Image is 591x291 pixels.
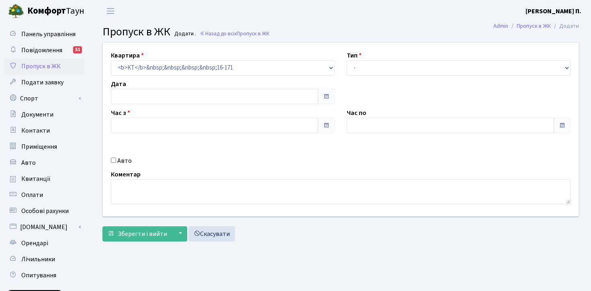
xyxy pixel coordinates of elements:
a: Подати заявку [4,74,84,90]
span: Приміщення [21,142,57,151]
a: Квитанції [4,171,84,187]
a: Повідомлення51 [4,42,84,58]
a: [DOMAIN_NAME] [4,219,84,235]
button: Зберегти і вийти [102,226,172,242]
label: Час по [347,108,366,118]
span: Пропуск в ЖК [21,62,61,71]
span: Особові рахунки [21,207,69,215]
img: logo.png [8,3,24,19]
a: Контакти [4,123,84,139]
span: Документи [21,110,53,119]
a: Приміщення [4,139,84,155]
span: Квитанції [21,174,51,183]
label: Дата [111,79,126,89]
a: [PERSON_NAME] П. [526,6,581,16]
span: Подати заявку [21,78,63,87]
label: Час з [111,108,130,118]
nav: breadcrumb [481,18,591,35]
a: Авто [4,155,84,171]
a: Особові рахунки [4,203,84,219]
a: Лічильники [4,251,84,267]
span: Лічильники [21,255,55,264]
li: Додати [551,22,579,31]
span: Опитування [21,271,56,280]
a: Панель управління [4,26,84,42]
a: Документи [4,107,84,123]
a: Назад до всіхПропуск в ЖК [200,30,270,37]
span: Авто [21,158,36,167]
a: Пропуск в ЖК [517,22,551,30]
label: Квартира [111,51,144,60]
b: Комфорт [27,4,66,17]
b: [PERSON_NAME] П. [526,7,581,16]
span: Пропуск в ЖК [237,30,270,37]
span: Контакти [21,126,50,135]
span: Оплати [21,191,43,199]
span: Зберегти і вийти [118,230,167,238]
button: Переключити навігацію [100,4,121,18]
a: Скасувати [188,226,235,242]
label: Коментар [111,170,141,179]
span: Орендарі [21,239,48,248]
a: Пропуск в ЖК [4,58,84,74]
a: Спорт [4,90,84,107]
span: Панель управління [21,30,76,39]
a: Оплати [4,187,84,203]
a: Орендарі [4,235,84,251]
span: Повідомлення [21,46,62,55]
span: Пропуск в ЖК [102,24,170,40]
a: Admin [493,22,508,30]
label: Тип [347,51,362,60]
div: 51 [73,46,82,53]
span: Таун [27,4,84,18]
a: Опитування [4,267,84,283]
small: Додати . [173,31,196,37]
label: Авто [117,156,132,166]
